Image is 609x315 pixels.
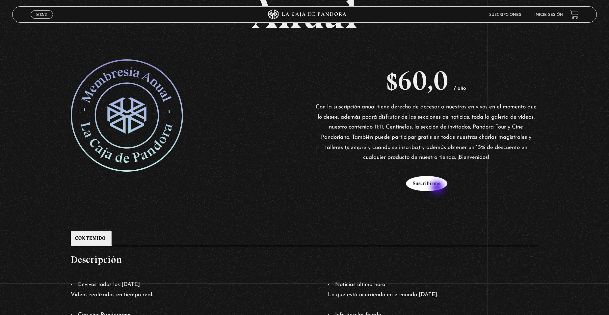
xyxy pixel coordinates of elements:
a: Contenido [75,231,106,246]
a: Suscripciones [489,13,521,17]
span: / año [454,86,466,91]
span: Menu [36,13,47,16]
li: Envivos todos los [DATE] Videos realizados en tiempo real. [71,280,281,300]
span: $ [386,65,398,97]
p: Con la suscripción anual tiene derecho de accesar a nuestros en vivos en el momento que lo desee,... [314,102,538,163]
a: Inicie sesión [534,13,563,17]
a: View your shopping cart [570,10,579,19]
button: Suscribirme [406,176,447,191]
span: Cerrar [34,18,49,23]
li: Noticias última hora Lo que está ocurriendo en el mundo [DATE]. [328,280,538,300]
bdi: 60,0 [386,65,448,97]
h2: Descripción [71,253,539,267]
